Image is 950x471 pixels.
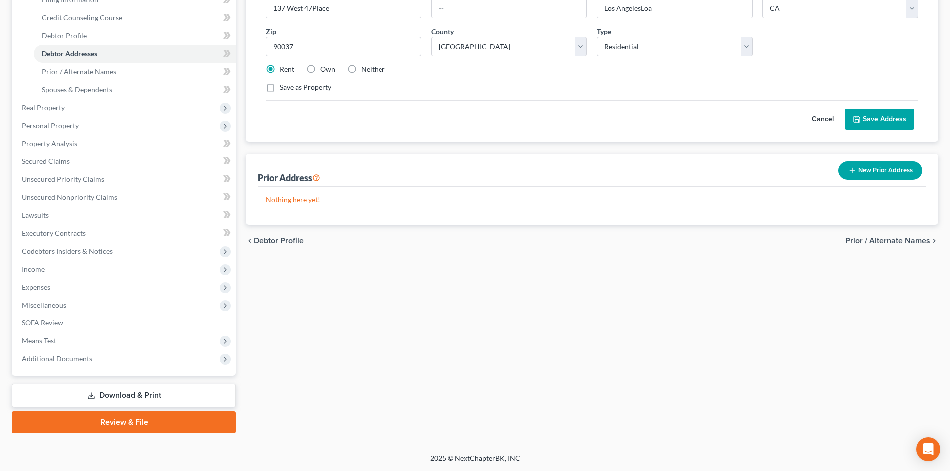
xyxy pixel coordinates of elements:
[22,354,92,363] span: Additional Documents
[14,224,236,242] a: Executory Contracts
[34,27,236,45] a: Debtor Profile
[258,172,320,184] div: Prior Address
[22,175,104,183] span: Unsecured Priority Claims
[14,314,236,332] a: SOFA Review
[845,237,930,245] span: Prior / Alternate Names
[845,237,938,245] button: Prior / Alternate Names chevron_right
[14,135,236,153] a: Property Analysis
[22,336,56,345] span: Means Test
[34,63,236,81] a: Prior / Alternate Names
[801,109,845,129] button: Cancel
[14,206,236,224] a: Lawsuits
[42,31,87,40] span: Debtor Profile
[34,9,236,27] a: Credit Counseling Course
[22,139,77,148] span: Property Analysis
[34,45,236,63] a: Debtor Addresses
[22,283,50,291] span: Expenses
[22,157,70,165] span: Secured Claims
[361,64,385,74] label: Neither
[34,81,236,99] a: Spouses & Dependents
[42,13,122,22] span: Credit Counseling Course
[280,64,294,74] label: Rent
[246,237,304,245] button: chevron_left Debtor Profile
[42,49,97,58] span: Debtor Addresses
[916,437,940,461] div: Open Intercom Messenger
[22,265,45,273] span: Income
[42,67,116,76] span: Prior / Alternate Names
[14,188,236,206] a: Unsecured Nonpriority Claims
[266,37,421,57] input: XXXXX
[22,103,65,112] span: Real Property
[597,26,611,37] label: Type
[22,318,63,327] span: SOFA Review
[431,27,454,36] span: County
[14,170,236,188] a: Unsecured Priority Claims
[42,85,112,94] span: Spouses & Dependents
[266,27,276,36] span: Zip
[845,109,914,130] button: Save Address
[266,195,918,205] p: Nothing here yet!
[254,237,304,245] span: Debtor Profile
[320,64,335,74] label: Own
[838,161,922,180] button: New Prior Address
[280,82,331,92] label: Save as Property
[14,153,236,170] a: Secured Claims
[22,247,113,255] span: Codebtors Insiders & Notices
[22,229,86,237] span: Executory Contracts
[12,384,236,407] a: Download & Print
[22,121,79,130] span: Personal Property
[930,237,938,245] i: chevron_right
[246,237,254,245] i: chevron_left
[191,453,760,471] div: 2025 © NextChapterBK, INC
[22,301,66,309] span: Miscellaneous
[22,211,49,219] span: Lawsuits
[12,411,236,433] a: Review & File
[22,193,117,201] span: Unsecured Nonpriority Claims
